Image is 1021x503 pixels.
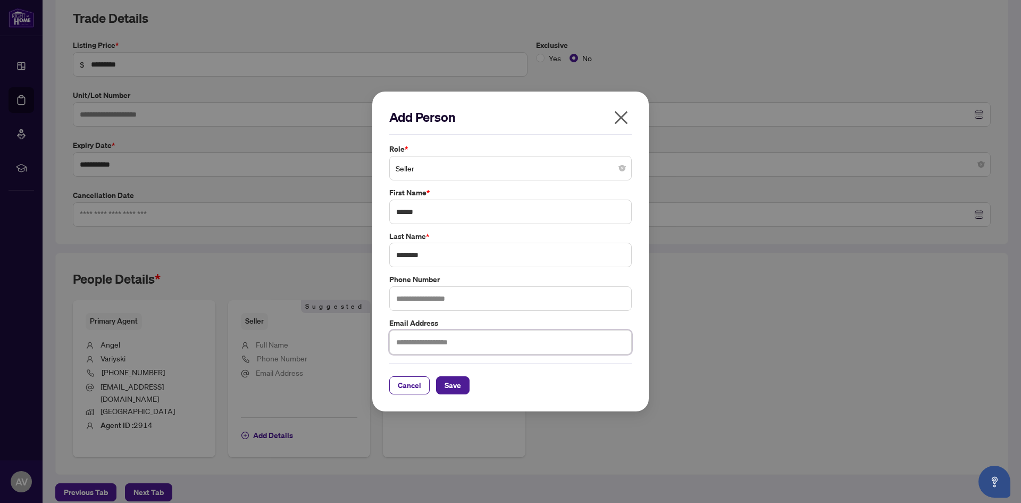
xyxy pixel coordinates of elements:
[389,317,632,329] label: Email Address
[978,466,1010,498] button: Open asap
[389,187,632,199] label: First Name
[619,165,625,171] span: close-circle
[389,274,632,285] label: Phone Number
[445,377,461,394] span: Save
[389,376,430,394] button: Cancel
[398,377,421,394] span: Cancel
[389,143,632,155] label: Role
[389,230,632,242] label: Last Name
[436,376,470,394] button: Save
[389,109,632,126] h2: Add Person
[396,158,625,178] span: Seller
[613,109,630,126] span: close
